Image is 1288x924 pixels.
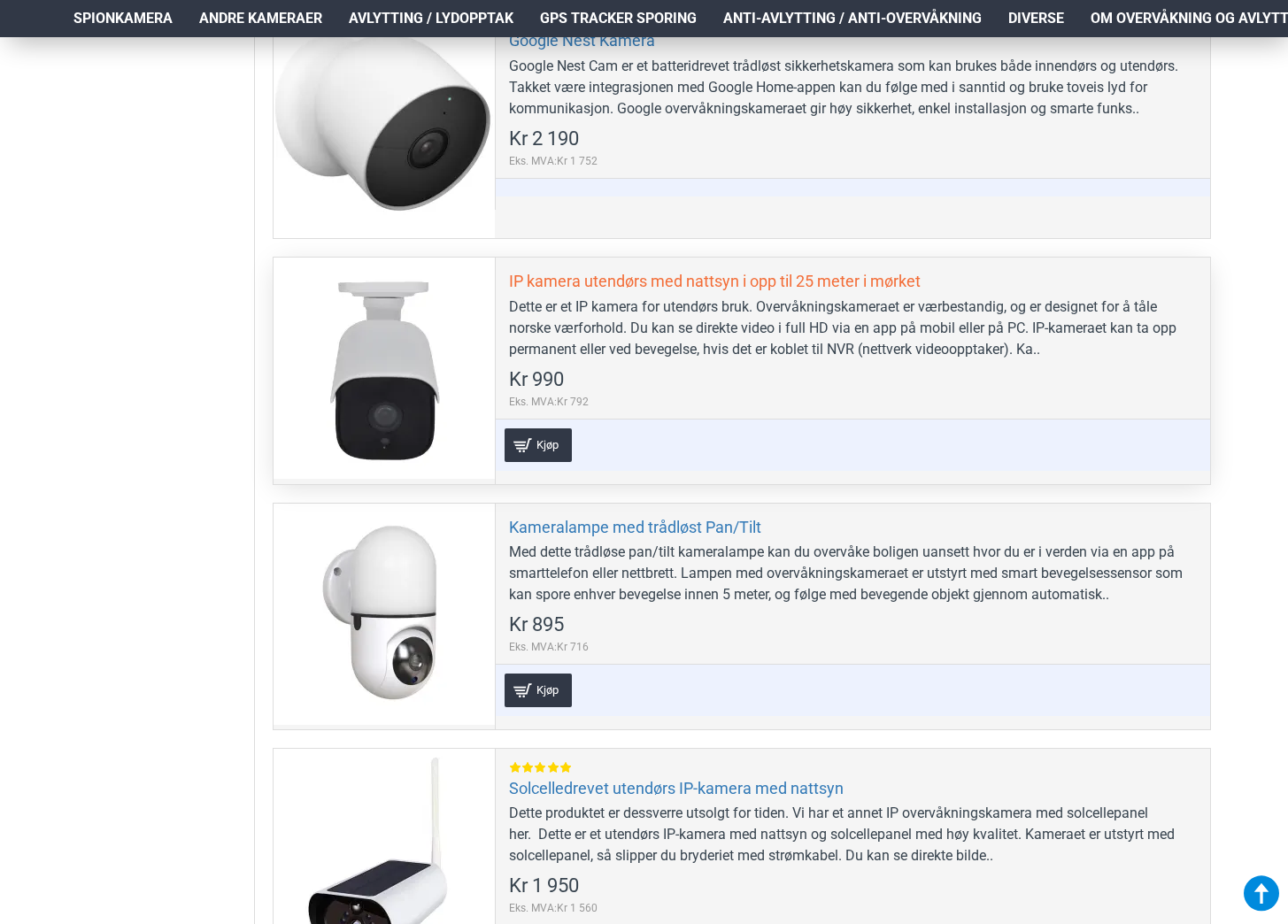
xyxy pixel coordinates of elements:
div: Med dette trådløse pan/tilt kameralampe kan du overvåke boligen uansett hvor du er i verden via e... [509,542,1197,605]
a: IP kamera utendørs med nattsyn i opp til 25 meter i mørket [509,271,921,291]
span: Kr 2 190 [509,129,579,149]
a: Solcelledrevet utendørs IP-kamera med nattsyn [509,778,844,798]
span: GPS Tracker Sporing [540,8,697,29]
a: Kameralampe med trådløst Pan/Tilt [274,504,495,725]
div: Google Nest Cam er et batteridrevet trådløst sikkerhetskamera som kan brukes både innendørs og ut... [509,56,1197,119]
a: Google Nest Kamera [509,30,655,50]
div: Dette er et IP kamera for utendørs bruk. Overvåkningskameraet er værbestandig, og er designet for... [509,296,1197,360]
span: Kr 1 950 [509,876,579,896]
span: Spionkamera [73,8,173,29]
span: Eks. MVA:Kr 792 [509,394,589,410]
a: Google Nest Kamera Google Nest Kamera [274,17,495,238]
span: Andre kameraer [199,8,322,29]
span: Anti-avlytting / Anti-overvåkning [723,8,982,29]
span: Kjøp [532,684,563,696]
span: Eks. MVA:Kr 716 [509,639,589,655]
div: Dette produktet er dessverre utsolgt for tiden. Vi har et annet IP overvåkningskamera med solcell... [509,803,1197,866]
span: Diverse [1008,8,1064,29]
span: Avlytting / Lydopptak [349,8,513,29]
span: Kjøp [532,439,563,450]
span: Eks. MVA:Kr 1 752 [509,153,598,169]
span: Eks. MVA:Kr 1 560 [509,900,598,916]
span: Kr 895 [509,615,564,635]
span: Kr 990 [509,370,564,389]
a: Kameralampe med trådløst Pan/Tilt [509,517,761,537]
a: IP kamera utendørs med nattsyn i opp til 25 meter i mørket IP kamera utendørs med nattsyn i opp t... [274,258,495,479]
